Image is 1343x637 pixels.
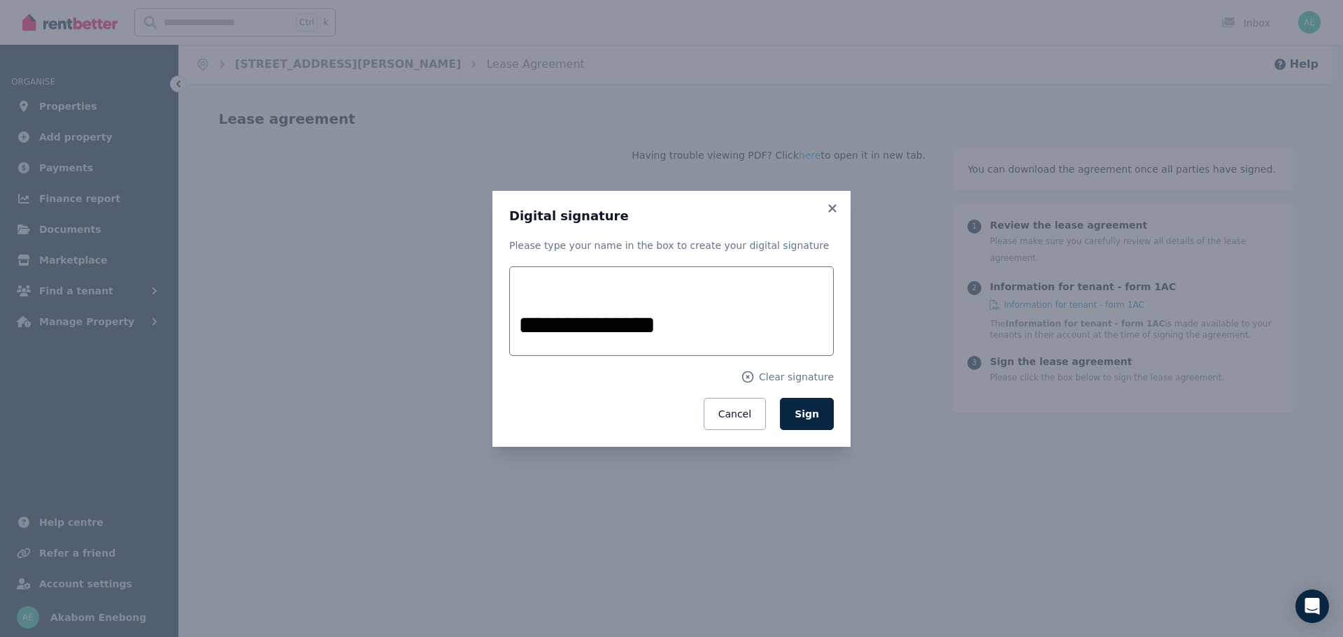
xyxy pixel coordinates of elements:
h3: Digital signature [509,208,834,224]
button: Sign [780,398,834,430]
span: Clear signature [759,370,834,384]
span: Sign [795,408,819,420]
button: Cancel [704,398,766,430]
div: Open Intercom Messenger [1295,589,1329,623]
p: Please type your name in the box to create your digital signature [509,238,834,252]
